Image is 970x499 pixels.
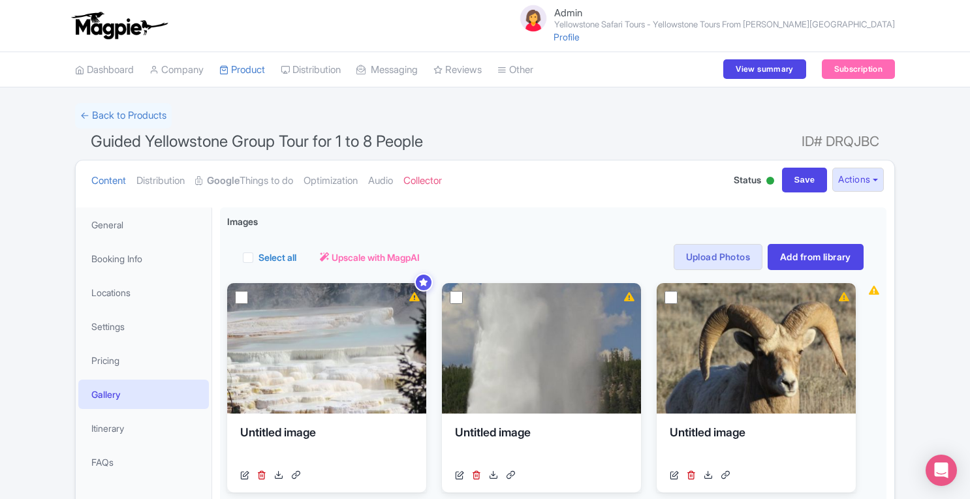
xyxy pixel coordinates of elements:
span: Status [734,173,761,187]
a: Locations [78,278,209,307]
a: Subscription [822,59,895,79]
a: Profile [554,31,580,42]
span: ID# DRQJBC [802,129,879,155]
a: Dashboard [75,52,134,88]
a: Itinerary [78,414,209,443]
button: Actions [832,168,884,192]
input: Save [782,168,828,192]
a: Company [149,52,204,88]
div: Untitled image [455,424,628,463]
a: Optimization [304,160,358,202]
a: Content [91,160,126,202]
a: Booking Info [78,244,209,273]
div: Untitled image [240,424,413,463]
a: Upload Photos [674,244,762,270]
a: Other [497,52,533,88]
a: Upscale with MagpAI [320,250,420,264]
strong: Google [207,174,240,189]
a: Settings [78,312,209,341]
a: Pricing [78,346,209,375]
a: Gallery [78,380,209,409]
span: Admin [554,7,582,19]
a: Collector [403,160,442,202]
a: ← Back to Products [75,103,172,129]
span: Images [227,215,258,228]
img: logo-ab69f6fb50320c5b225c76a69d11143b.png [69,11,170,40]
a: Audio [368,160,393,202]
a: FAQs [78,447,209,477]
a: Messaging [356,52,418,88]
a: Product [219,52,265,88]
div: Untitled image [670,424,843,463]
a: Reviews [433,52,482,88]
small: Yellowstone Safari Tours - Yellowstone Tours From [PERSON_NAME][GEOGRAPHIC_DATA] [554,20,895,29]
span: Guided Yellowstone Group Tour for 1 to 8 People [91,132,423,151]
div: Active [764,172,777,192]
a: Admin Yellowstone Safari Tours - Yellowstone Tours From [PERSON_NAME][GEOGRAPHIC_DATA] [510,3,895,34]
a: View summary [723,59,806,79]
img: avatar_key_member-9c1dde93af8b07d7383eb8b5fb890c87.png [518,3,549,34]
a: Add from library [768,244,864,270]
label: Select all [258,250,296,264]
a: GoogleThings to do [195,160,293,202]
span: Upscale with MagpAI [332,250,420,264]
a: Distribution [281,52,341,88]
a: Distribution [136,160,185,202]
a: General [78,210,209,239]
div: Open Intercom Messenger [926,455,957,486]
